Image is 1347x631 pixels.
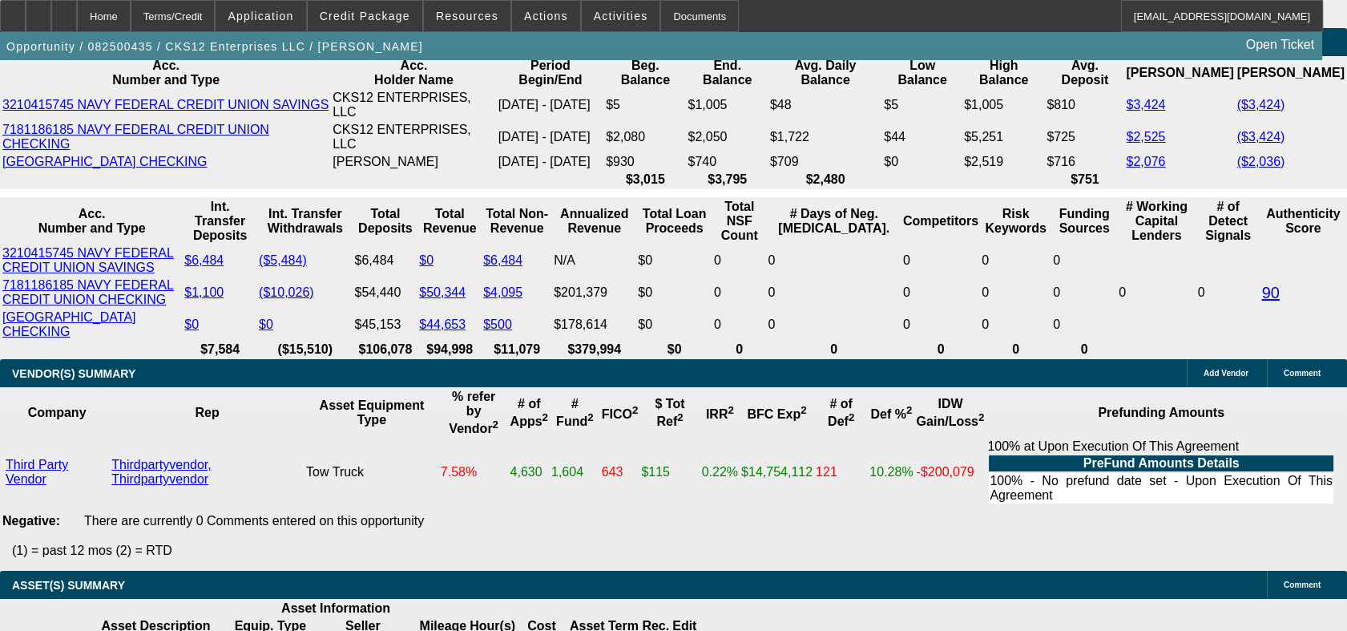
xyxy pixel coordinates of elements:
a: $0 [419,253,434,267]
td: $5,251 [963,122,1044,152]
a: Third Party Vendor [6,458,68,486]
a: 7181186185 NAVY FEDERAL CREDIT UNION CHECKING [2,123,269,151]
a: $500 [483,318,512,331]
td: 0 [713,277,766,308]
td: 0 [768,277,901,308]
td: 643 [601,439,639,506]
a: $0 [184,318,199,331]
a: ($3,424) [1237,130,1285,144]
a: $2,076 [1126,155,1165,168]
span: Add Vendor [1204,369,1248,378]
th: [PERSON_NAME] [1236,58,1345,88]
sup: 2 [632,404,638,416]
th: $0 [637,342,712,358]
td: 121 [815,439,867,506]
th: 0 [768,342,901,358]
th: Int. Transfer Deposits [183,199,256,244]
b: Def % [870,407,912,421]
a: Thirdpartyvendor, Thirdpartyvendor [111,458,212,486]
td: 0 [768,309,901,340]
a: Open Ticket [1240,31,1321,59]
td: 0 [1052,245,1116,276]
a: $4,095 [483,285,522,299]
span: 0 [1119,285,1126,299]
td: $6,484 [354,245,417,276]
td: 0 [981,245,1051,276]
th: Acc. Number and Type [2,199,182,244]
div: 100% at Upon Execution Of This Agreement [987,439,1335,505]
td: [DATE] - [DATE] [498,154,603,170]
sup: 2 [978,411,984,423]
span: Activities [594,10,648,22]
th: $106,078 [354,342,417,358]
td: $14,754,112 [740,439,813,506]
th: # Working Capital Lenders [1118,199,1195,244]
b: $ Tot Ref [655,397,684,428]
b: IDW Gain/Loss [917,397,985,428]
a: 3210415745 NAVY FEDERAL CREDIT UNION SAVINGS [2,246,174,274]
th: Beg. Balance [605,58,685,88]
b: FICO [602,407,639,421]
td: $2,519 [963,154,1044,170]
th: 0 [713,342,766,358]
td: $54,440 [354,277,417,308]
td: 0 [981,309,1051,340]
td: -$200,079 [916,439,986,506]
sup: 2 [801,404,806,416]
td: 0.22% [701,439,739,506]
td: $716 [1046,154,1123,170]
th: # Days of Neg. [MEDICAL_DATA]. [768,199,901,244]
a: $6,484 [483,253,522,267]
b: Company [28,406,87,419]
td: [PERSON_NAME] [332,154,495,170]
td: 0 [902,245,979,276]
th: $3,015 [605,172,685,188]
span: Application [228,10,293,22]
b: Negative: [2,514,60,528]
td: $45,153 [354,309,417,340]
td: $5 [605,90,685,120]
sup: 2 [493,419,498,431]
td: 0 [1197,245,1260,340]
a: $44,653 [419,318,466,331]
td: 0 [768,245,901,276]
a: 90 [1262,284,1280,301]
td: 1,604 [550,439,599,506]
a: $50,344 [419,285,466,299]
th: Acc. Holder Name [332,58,495,88]
td: $1,005 [688,90,768,120]
a: $0 [259,318,273,331]
td: 0 [1052,309,1116,340]
sup: 2 [677,411,683,423]
b: # Fund [556,397,594,428]
th: Risk Keywords [981,199,1051,244]
span: Credit Package [320,10,410,22]
th: Period Begin/End [498,58,603,88]
td: $2,050 [688,122,768,152]
button: Resources [424,1,510,31]
b: Asset Equipment Type [320,398,425,427]
th: Avg. Deposit [1046,58,1123,88]
b: # of Def [828,397,854,428]
sup: 2 [587,411,593,423]
th: Competitors [902,199,979,244]
th: Sum of the Total NSF Count and Total Overdraft Fee Count from Ocrolus [713,199,766,244]
td: 0 [902,277,979,308]
td: 0 [713,309,766,340]
sup: 2 [728,404,733,416]
th: Low Balance [883,58,962,88]
a: ($5,484) [259,253,307,267]
th: $2,480 [769,172,881,188]
td: $0 [637,245,712,276]
th: $94,998 [418,342,481,358]
th: # of Detect Signals [1197,199,1260,244]
a: $6,484 [184,253,224,267]
button: Activities [582,1,660,31]
b: Rep [196,406,220,419]
a: ($3,424) [1237,98,1285,111]
th: [PERSON_NAME] [1125,58,1234,88]
td: $709 [769,154,881,170]
sup: 2 [542,411,548,423]
a: $1,100 [184,285,224,299]
td: $0 [637,309,712,340]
